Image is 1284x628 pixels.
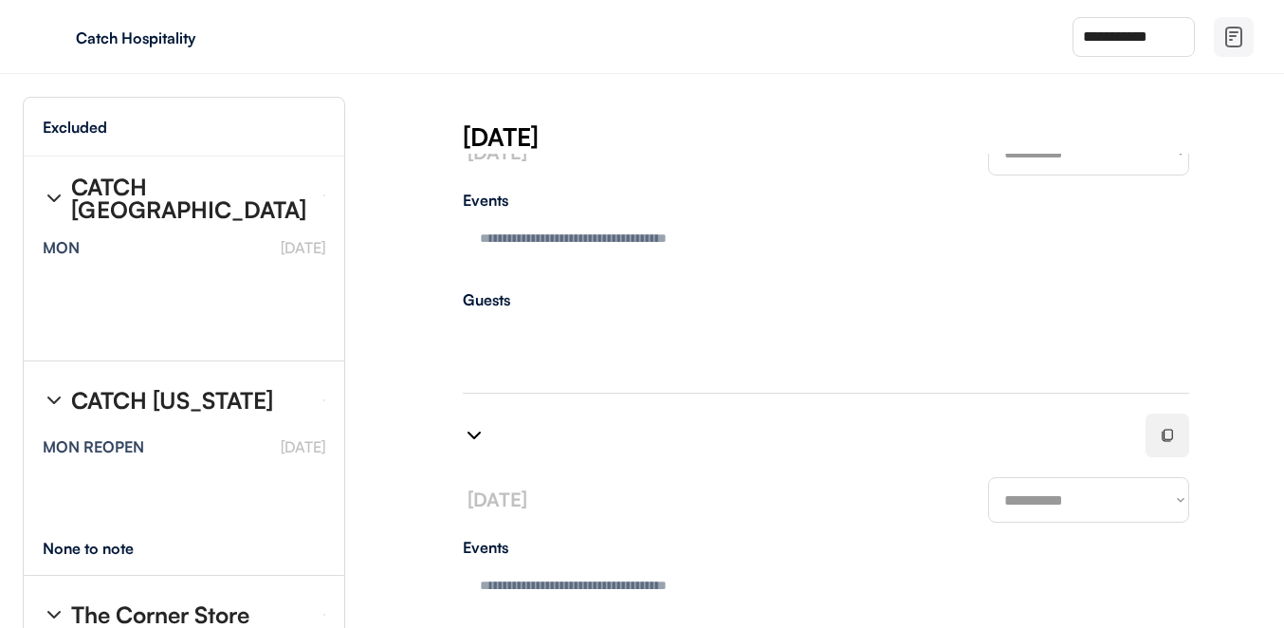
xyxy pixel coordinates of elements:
[43,120,107,135] div: Excluded
[463,120,1284,154] div: [DATE]
[71,175,308,221] div: CATCH [GEOGRAPHIC_DATA]
[71,603,249,626] div: The Corner Store
[43,603,65,626] img: chevron-right%20%281%29.svg
[43,187,65,210] img: chevron-right%20%281%29.svg
[76,30,315,46] div: Catch Hospitality
[38,22,68,52] img: yH5BAEAAAAALAAAAAABAAEAAAIBRAA7
[43,541,169,556] div: None to note
[281,437,325,456] font: [DATE]
[463,424,486,447] img: chevron-right%20%281%29.svg
[468,488,527,511] font: [DATE]
[281,238,325,257] font: [DATE]
[43,240,80,255] div: MON
[43,389,65,412] img: chevron-right%20%281%29.svg
[71,389,273,412] div: CATCH [US_STATE]
[463,193,1189,208] div: Events
[43,439,144,454] div: MON REOPEN
[463,540,1189,555] div: Events
[463,292,1189,307] div: Guests
[1222,26,1245,48] img: file-02.svg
